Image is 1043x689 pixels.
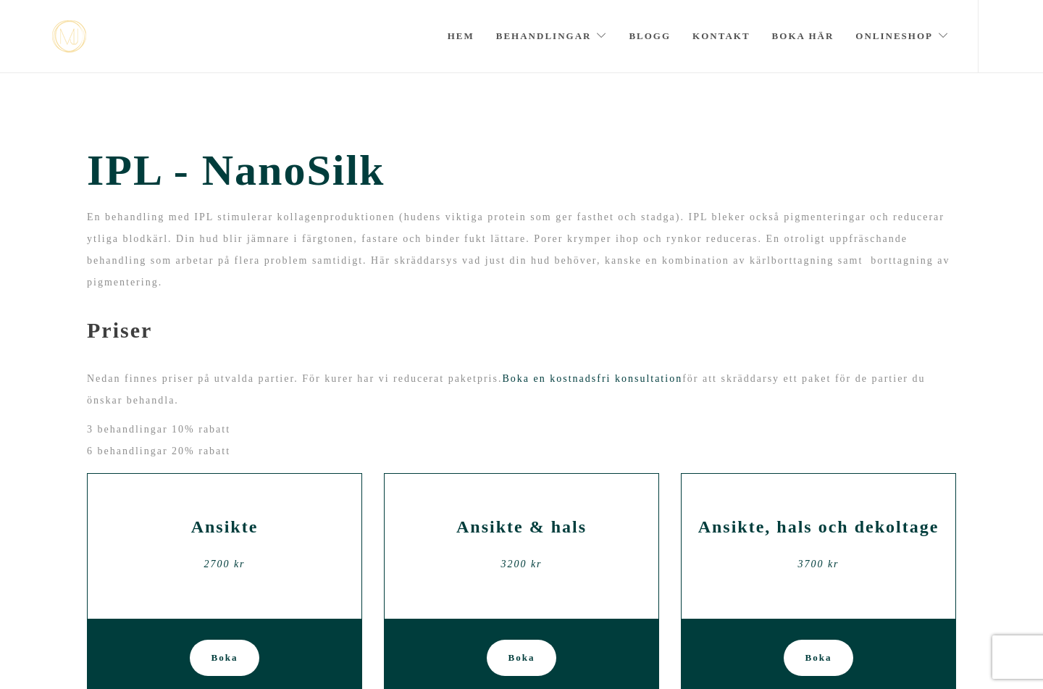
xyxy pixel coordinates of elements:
div: 3200 kr [395,554,648,575]
a: mjstudio mjstudio mjstudio [52,20,86,53]
h2: Ansikte & hals [395,517,648,537]
a: Boka [784,640,854,676]
div: 2700 kr [99,554,351,575]
span: Boka [508,640,535,676]
p: Nedan finnes priser på utvalda partier. För kurer har vi reducerat paketpris. för att skräddarsy ... [87,368,956,412]
span: IPL - NanoSilk [87,146,956,196]
b: Priser [87,318,152,342]
span: - [87,293,96,318]
span: Boka [805,640,832,676]
a: Boka en kostnadsfri konsultation [502,373,682,384]
h2: Ansikte [99,517,351,537]
span: Boka [211,640,238,676]
h2: Ansikte, hals och dekoltage [692,517,944,537]
p: 3 behandlingar 10% rabatt 6 behandlingar 20% rabatt [87,419,956,462]
div: 3700 kr [692,554,944,575]
a: Boka [487,640,557,676]
p: En behandling med IPL stimulerar kollagenproduktionen (hudens viktiga protein som ger fasthet och... [87,206,956,293]
a: Boka [190,640,260,676]
img: mjstudio [52,20,86,53]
